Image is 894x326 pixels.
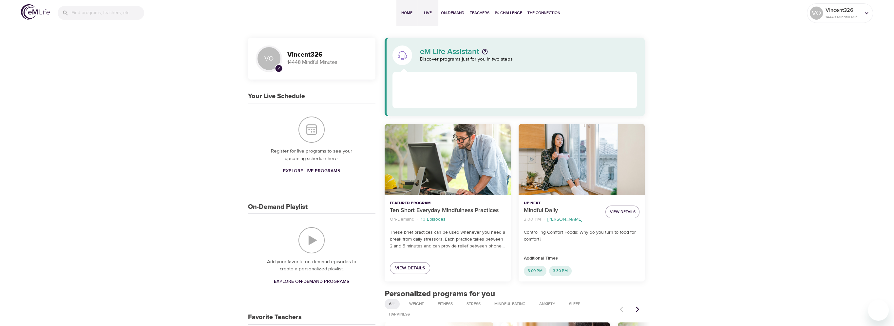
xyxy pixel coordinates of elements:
[385,301,399,307] span: All
[390,200,505,206] p: Featured Program
[549,266,572,276] div: 3:30 PM
[605,206,639,218] button: View Details
[421,216,446,223] p: 10 Episodes
[420,56,637,63] p: Discover programs just for you in two steps
[390,229,505,250] p: These brief practices can be used whenever you need a break from daily stressors. Each practice t...
[549,268,572,274] span: 3:30 PM
[287,51,368,59] h3: Vincent326
[535,301,559,307] span: Anxiety
[524,229,639,243] p: Controlling Comfort Foods: Why do you turn to food for comfort?
[405,299,428,309] div: Weight
[524,255,639,262] p: Additional Times
[810,7,823,20] div: VO
[490,299,530,309] div: Mindful Eating
[434,301,457,307] span: Fitness
[868,300,889,321] iframe: Button to launch messaging window
[524,268,546,274] span: 3:00 PM
[274,278,349,286] span: Explore On-Demand Programs
[630,302,645,317] button: Next items
[565,301,584,307] span: Sleep
[390,216,414,223] p: On-Demand
[248,93,305,100] h3: Your Live Schedule
[495,9,522,16] span: 1% Challenge
[420,9,436,16] span: Live
[826,14,860,20] p: 14448 Mindful Minutes
[490,301,529,307] span: Mindful Eating
[298,117,325,143] img: Your Live Schedule
[535,299,560,309] div: Anxiety
[565,299,585,309] div: Sleep
[527,9,560,16] span: The Connection
[826,6,860,14] p: Vincent326
[397,50,408,61] img: eM Life Assistant
[256,45,282,72] div: VO
[463,301,485,307] span: Stress
[261,148,362,162] p: Register for live programs to see your upcoming schedule here.
[385,312,414,317] span: Happiness
[283,167,340,175] span: Explore Live Programs
[524,216,541,223] p: 3:00 PM
[519,124,645,195] button: Mindful Daily
[470,9,489,16] span: Teachers
[524,266,546,276] div: 3:00 PM
[287,59,368,66] p: 14448 Mindful Minutes
[385,299,400,309] div: All
[441,9,465,16] span: On-Demand
[405,301,428,307] span: Weight
[417,215,418,224] li: ·
[524,206,600,215] p: Mindful Daily
[390,262,430,274] a: View Details
[433,299,457,309] div: Fitness
[610,208,635,215] span: View Details
[385,124,511,195] button: Ten Short Everyday Mindfulness Practices
[547,216,582,223] p: [PERSON_NAME]
[462,299,485,309] div: Stress
[271,276,352,288] a: Explore On-Demand Programs
[390,215,505,224] nav: breadcrumb
[248,314,302,321] h3: Favorite Teachers
[524,215,600,224] nav: breadcrumb
[298,227,325,253] img: On-Demand Playlist
[390,206,505,215] p: Ten Short Everyday Mindfulness Practices
[395,264,425,272] span: View Details
[248,203,308,211] h3: On-Demand Playlist
[420,48,479,56] p: eM Life Assistant
[71,6,144,20] input: Find programs, teachers, etc...
[524,200,600,206] p: Up Next
[543,215,545,224] li: ·
[385,309,414,320] div: Happiness
[385,289,645,299] h2: Personalized programs for you
[21,4,50,20] img: logo
[280,165,343,177] a: Explore Live Programs
[399,9,415,16] span: Home
[261,258,362,273] p: Add your favorite on-demand episodes to create a personalized playlist.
